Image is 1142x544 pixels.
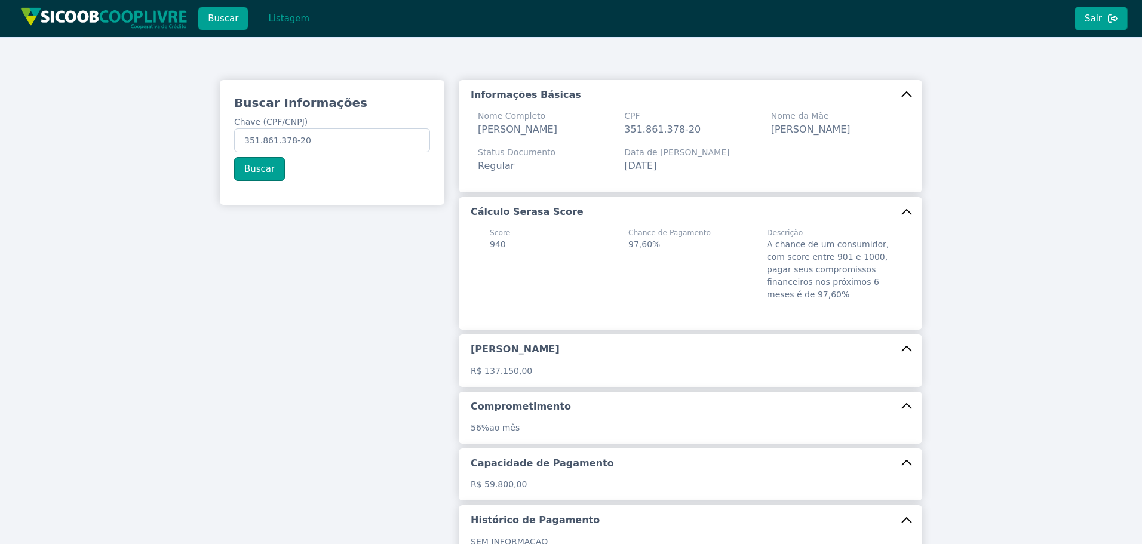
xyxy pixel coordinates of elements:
span: 97,60% [628,239,660,249]
button: Listagem [258,7,320,30]
span: 351.861.378-20 [624,124,701,135]
h3: Buscar Informações [234,94,430,111]
p: ao mês [471,422,910,434]
span: Nome Completo [478,110,557,122]
img: img/sicoob_cooplivre.png [20,7,188,29]
span: R$ 137.150,00 [471,366,532,376]
span: 56% [471,423,489,432]
button: Buscar [234,157,285,181]
span: Data de [PERSON_NAME] [624,146,729,159]
span: R$ 59.800,00 [471,480,527,489]
button: Informações Básicas [459,80,922,110]
input: Chave (CPF/CNPJ) [234,128,430,152]
button: Sair [1075,7,1128,30]
h5: Comprometimento [471,400,571,413]
h5: Histórico de Pagamento [471,514,600,527]
button: Buscar [198,7,248,30]
span: CPF [624,110,701,122]
h5: Cálculo Serasa Score [471,205,584,219]
span: Chance de Pagamento [628,228,711,238]
span: [PERSON_NAME] [478,124,557,135]
h5: [PERSON_NAME] [471,343,560,356]
button: Capacidade de Pagamento [459,448,922,478]
span: Regular [478,160,514,171]
button: Histórico de Pagamento [459,505,922,535]
span: Status Documento [478,146,555,159]
button: Cálculo Serasa Score [459,197,922,227]
span: [PERSON_NAME] [771,124,851,135]
span: Chave (CPF/CNPJ) [234,117,308,127]
span: [DATE] [624,160,656,171]
button: Comprometimento [459,392,922,422]
h5: Capacidade de Pagamento [471,457,614,470]
h5: Informações Básicas [471,88,581,102]
button: [PERSON_NAME] [459,334,922,364]
span: Score [490,228,510,238]
span: A chance de um consumidor, com score entre 901 e 1000, pagar seus compromissos financeiros nos pr... [767,239,889,299]
span: Nome da Mãe [771,110,851,122]
span: Descrição [767,228,891,238]
span: 940 [490,239,506,249]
